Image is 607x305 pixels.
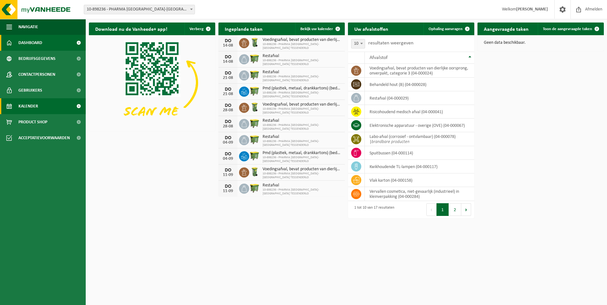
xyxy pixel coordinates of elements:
span: 10-898236 - PHARMA [GEOGRAPHIC_DATA]-[GEOGRAPHIC_DATA] TESSENDERLO [263,188,342,196]
span: 10-898236 - PHARMA [GEOGRAPHIC_DATA]-[GEOGRAPHIC_DATA] TESSENDERLO [263,123,342,131]
a: Bekijk uw kalender [295,23,344,35]
span: Navigatie [18,19,38,35]
span: Toon de aangevraagde taken [543,27,592,31]
div: 11-09 [222,189,234,193]
span: Contactpersonen [18,67,55,82]
span: Bedrijfsgegevens [18,51,56,67]
span: 10 [351,39,365,48]
div: 28-08 [222,108,234,113]
span: 10 [351,39,365,49]
span: 10-898236 - PHARMA [GEOGRAPHIC_DATA]-[GEOGRAPHIC_DATA] TESSENDERLO [263,172,342,179]
div: DO [222,184,234,189]
i: brandbare producten [371,140,410,144]
img: WB-0140-HPE-GN-50 [249,37,260,48]
div: 04-09 [222,157,234,161]
div: 28-08 [222,124,234,129]
h2: Download nu de Vanheede+ app! [89,23,174,35]
div: DO [222,55,234,60]
h2: Uw afvalstoffen [348,23,395,35]
span: 10-898236 - PHARMA [GEOGRAPHIC_DATA]-[GEOGRAPHIC_DATA] TESSENDERLO [263,107,342,115]
div: 21-08 [222,92,234,96]
button: Previous [426,203,437,216]
td: elektronische apparatuur - overige (OVE) (04-000067) [365,119,474,132]
img: WB-1100-HPE-GN-50 [249,183,260,193]
h2: Aangevraagde taken [477,23,535,35]
span: Pmd (plastiek, metaal, drankkartons) (bedrijven) [263,151,342,156]
td: risicohoudend medisch afval (04-000041) [365,105,474,119]
div: 11-09 [222,173,234,177]
div: DO [222,71,234,76]
div: 21-08 [222,76,234,80]
span: 10-898236 - PHARMA [GEOGRAPHIC_DATA]-[GEOGRAPHIC_DATA] TESSENDERLO [263,140,342,147]
span: Voedingsafval, bevat producten van dierlijke oorsprong, onverpakt, categorie 3 [263,102,342,107]
td: spuitbussen (04-000114) [365,146,474,160]
a: Toon de aangevraagde taken [538,23,603,35]
span: Afvalstof [370,55,388,60]
span: Product Shop [18,114,47,130]
span: 10-898236 - PHARMA BELGIUM-BELMEDIS TESSENDERLO - TESSENDERLO [84,5,195,14]
div: DO [222,119,234,124]
button: Verberg [184,23,215,35]
span: Restafval [263,70,342,75]
img: WB-1100-HPE-GN-50 [249,86,260,96]
td: vervallen cosmetica, niet-gevaarlijk (industrieel) in kleinverpakking (04-000284) [365,187,474,201]
a: Ophaling aanvragen [424,23,474,35]
div: DO [222,87,234,92]
button: 2 [449,203,461,216]
td: restafval (04-000029) [365,91,474,105]
button: Next [461,203,471,216]
div: 04-09 [222,140,234,145]
span: Acceptatievoorwaarden [18,130,70,146]
span: Kalender [18,98,38,114]
img: WB-1100-HPE-GN-50 [249,69,260,80]
img: WB-0140-HPE-GN-50 [249,102,260,113]
img: WB-0140-HPE-GN-50 [249,166,260,177]
div: DO [222,38,234,43]
span: Gebruikers [18,82,42,98]
span: Ophaling aanvragen [429,27,463,31]
td: vlak karton (04-000158) [365,173,474,187]
span: 10-898236 - PHARMA [GEOGRAPHIC_DATA]-[GEOGRAPHIC_DATA] TESSENDERLO [263,156,342,163]
label: resultaten weergeven [368,41,413,46]
span: Restafval [263,134,342,140]
span: Dashboard [18,35,42,51]
td: labo-afval (corrosief - ontvlambaar) (04-000078) | [365,132,474,146]
span: Voedingsafval, bevat producten van dierlijke oorsprong, onverpakt, categorie 3 [263,167,342,172]
span: Restafval [263,183,342,188]
img: WB-1100-HPE-GN-50 [249,53,260,64]
span: 10-898236 - PHARMA [GEOGRAPHIC_DATA]-[GEOGRAPHIC_DATA] TESSENDERLO [263,91,342,99]
td: voedingsafval, bevat producten van dierlijke oorsprong, onverpakt, categorie 3 (04-000024) [365,64,474,78]
td: behandeld hout (B) (04-000028) [365,78,474,91]
h2: Ingeplande taken [218,23,269,35]
span: 10-898236 - PHARMA [GEOGRAPHIC_DATA]-[GEOGRAPHIC_DATA] TESSENDERLO [263,75,342,82]
div: DO [222,168,234,173]
span: Bekijk uw kalender [300,27,333,31]
span: Restafval [263,118,342,123]
div: DO [222,152,234,157]
span: Voedingsafval, bevat producten van dierlijke oorsprong, onverpakt, categorie 3 [263,37,342,42]
td: kwikhoudende TL-lampen (04-000117) [365,160,474,173]
div: DO [222,103,234,108]
strong: [PERSON_NAME] [516,7,548,12]
img: Download de VHEPlus App [89,35,215,130]
div: 14-08 [222,43,234,48]
div: DO [222,135,234,140]
span: Restafval [263,54,342,59]
span: Verberg [190,27,203,31]
div: 14-08 [222,60,234,64]
span: 10-898236 - PHARMA [GEOGRAPHIC_DATA]-[GEOGRAPHIC_DATA] TESSENDERLO [263,42,342,50]
div: 1 tot 10 van 17 resultaten [351,203,394,217]
img: WB-1100-HPE-GN-50 [249,118,260,129]
p: Geen data beschikbaar. [484,41,597,45]
img: WB-1100-HPE-GN-50 [249,150,260,161]
img: WB-1100-HPE-GN-50 [249,134,260,145]
button: 1 [437,203,449,216]
span: 10-898236 - PHARMA [GEOGRAPHIC_DATA]-[GEOGRAPHIC_DATA] TESSENDERLO [263,59,342,66]
span: Pmd (plastiek, metaal, drankkartons) (bedrijven) [263,86,342,91]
